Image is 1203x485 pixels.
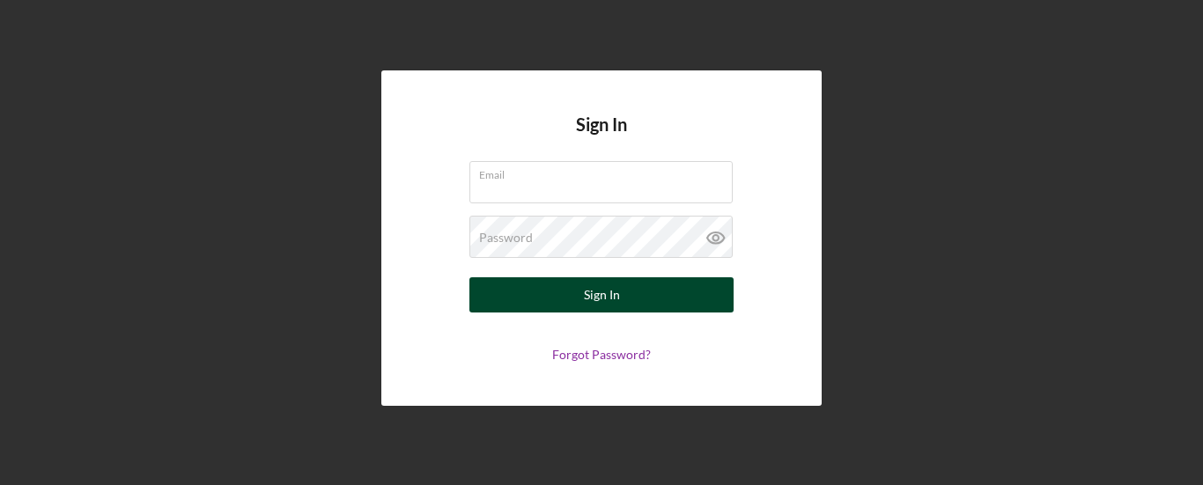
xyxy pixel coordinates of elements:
h4: Sign In [576,114,627,161]
button: Sign In [469,277,734,312]
div: Sign In [584,277,620,312]
label: Email [479,162,733,181]
a: Forgot Password? [552,347,651,362]
label: Password [479,231,533,245]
